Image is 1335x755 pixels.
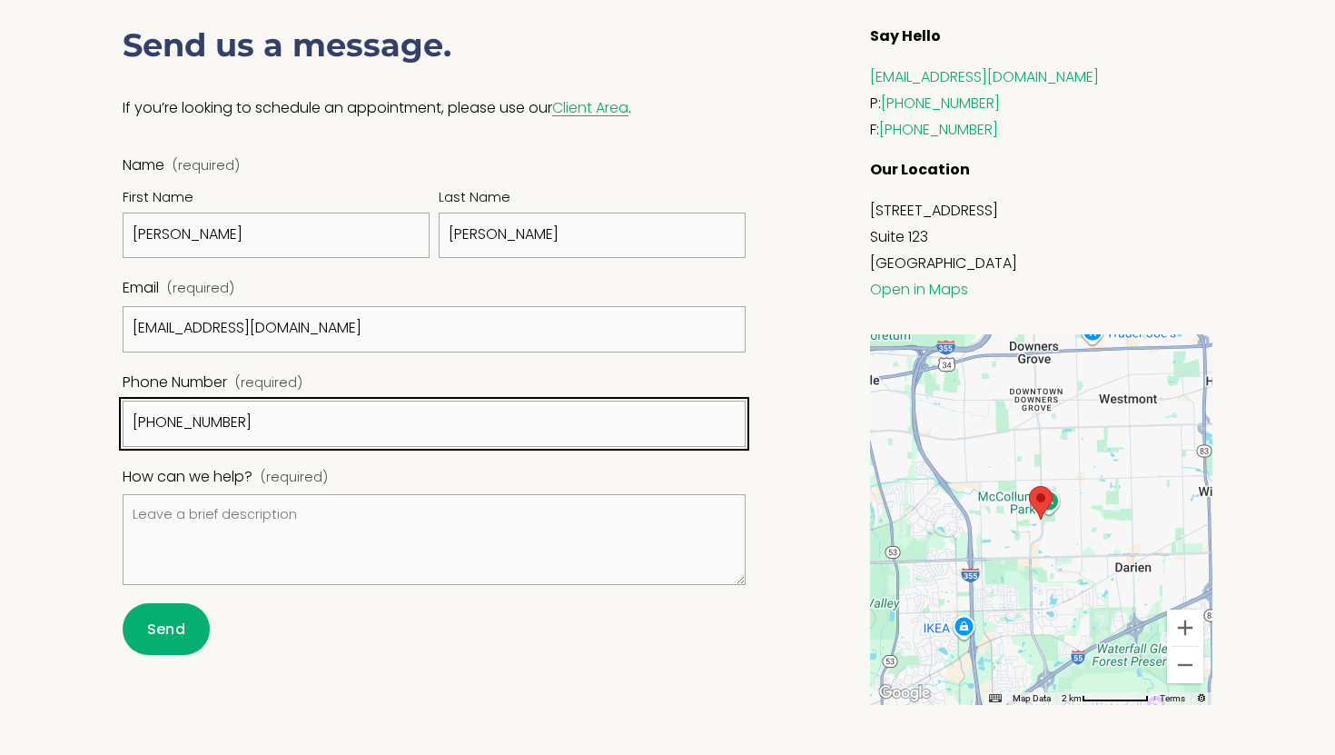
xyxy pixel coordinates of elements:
[870,66,1099,90] a: [EMAIL_ADDRESS][DOMAIN_NAME]
[123,465,252,492] span: How can we help?
[875,681,934,705] a: Open this area in Google Maps (opens a new window)
[870,279,968,303] a: Open in Maps
[1013,692,1051,705] button: Map Data
[123,603,210,655] button: SendSend
[123,154,164,180] span: Name
[1160,693,1185,703] a: Terms
[881,93,1000,116] a: [PHONE_NUMBER]
[123,96,746,123] p: If you’re looking to schedule an appointment, please use our .
[235,378,302,391] span: (required)
[167,278,234,302] span: (required)
[439,187,746,213] div: Last Name
[870,199,1212,303] p: [STREET_ADDRESS] Suite 123 [GEOGRAPHIC_DATA]
[870,25,941,50] strong: Say Hello
[123,371,227,397] span: Phone Number
[875,681,934,705] img: Google
[870,158,970,184] strong: Our Location
[1056,692,1154,705] button: Map Scale: 2 km per 70 pixels
[147,619,185,640] span: Send
[123,25,746,67] h3: Send us a message.
[989,692,1002,705] button: Keyboard shortcuts
[1167,610,1203,646] button: Zoom in
[1196,693,1207,703] a: Report errors in the road map or imagery to Google
[1062,693,1082,703] span: 2 km
[1167,647,1203,683] button: Zoom out
[123,276,159,303] span: Email
[1029,486,1053,520] div: Quantum Counseling 6912 Main Street Suite 123 Downers Grove, IL, 60516, United States
[123,187,430,213] div: First Name
[870,65,1212,144] p: P: F:
[552,97,628,121] a: Client Area
[173,161,240,174] span: (required)
[261,467,328,491] span: (required)
[879,119,998,143] a: [PHONE_NUMBER]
